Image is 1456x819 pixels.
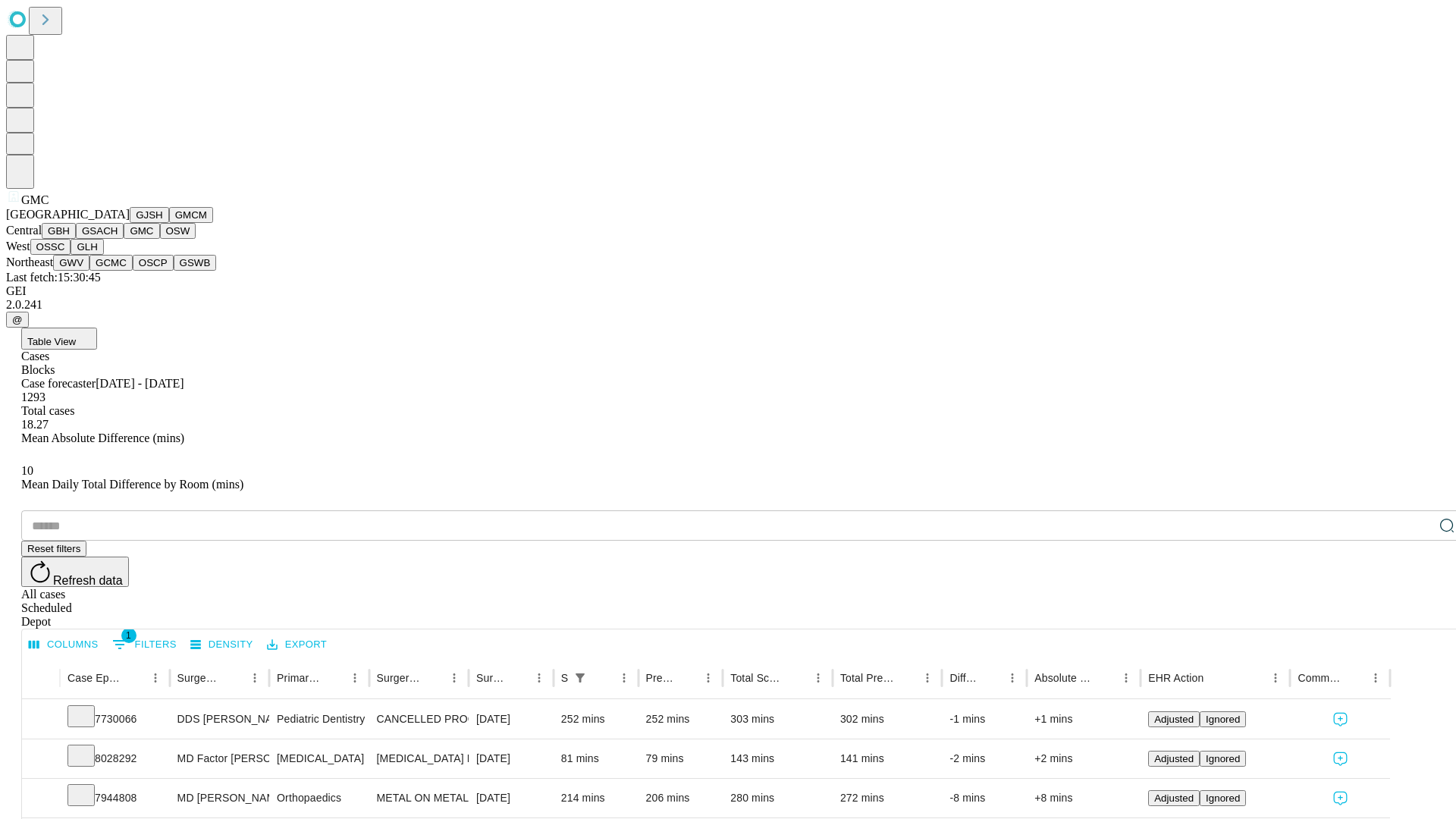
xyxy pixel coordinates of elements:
button: OSCP [133,255,174,271]
button: GSWB [174,255,217,271]
div: 272 mins [840,779,935,817]
span: GMC [21,193,49,206]
span: 1293 [21,391,45,403]
div: [DATE] [476,700,546,739]
button: Sort [323,667,344,689]
button: Reset filters [21,541,86,557]
span: 1 [121,628,136,643]
span: 10 [21,464,33,477]
button: Menu [145,667,166,689]
button: Sort [592,667,613,689]
div: Difference [949,672,979,684]
div: 81 mins [561,739,631,778]
div: Total Scheduled Duration [730,672,785,684]
span: Total cases [21,404,74,417]
button: Expand [30,746,52,773]
button: Show filters [570,667,591,689]
button: Show filters [108,632,180,657]
button: Sort [1205,667,1226,689]
button: OSW [160,223,196,239]
button: Density [187,633,257,657]
button: GSACH [76,223,124,239]
span: Refresh data [53,574,123,587]
div: 303 mins [730,700,825,739]
span: Mean Daily Total Difference by Room (mins) [21,478,243,491]
button: GMCM [169,207,213,223]
button: Menu [1002,667,1023,689]
div: GEI [6,284,1450,298]
button: Menu [1265,667,1286,689]
button: Sort [1344,667,1365,689]
div: -1 mins [949,700,1019,739]
div: Surgery Date [476,672,506,684]
div: Absolute Difference [1034,672,1093,684]
div: EHR Action [1148,672,1203,684]
span: Table View [27,336,76,347]
span: Case forecaster [21,377,96,390]
div: Primary Service [277,672,321,684]
button: Export [263,633,331,657]
button: Ignored [1200,711,1246,727]
div: [MEDICAL_DATA] PLANNED [377,739,461,778]
button: Sort [422,667,444,689]
span: [DATE] - [DATE] [96,377,184,390]
div: -8 mins [949,779,1019,817]
div: +2 mins [1034,739,1133,778]
button: Menu [698,667,719,689]
button: Adjusted [1148,790,1200,806]
div: 143 mins [730,739,825,778]
div: MD [PERSON_NAME] Jr [PERSON_NAME] C Md [177,779,262,817]
button: Menu [344,667,366,689]
button: Menu [529,667,550,689]
button: Menu [244,667,265,689]
span: Ignored [1206,792,1240,804]
button: Sort [676,667,698,689]
div: Orthopaedics [277,779,361,817]
button: Menu [613,667,635,689]
div: Comments [1298,672,1341,684]
span: Adjusted [1154,714,1194,725]
button: Menu [808,667,829,689]
button: Menu [1365,667,1386,689]
div: [DATE] [476,739,546,778]
button: Adjusted [1148,751,1200,767]
button: GJSH [130,207,169,223]
div: 1 active filter [570,667,591,689]
div: +1 mins [1034,700,1133,739]
div: Surgeon Name [177,672,221,684]
div: Case Epic Id [67,672,122,684]
button: Sort [223,667,244,689]
span: @ [12,314,23,325]
button: Expand [30,707,52,733]
div: 8028292 [67,739,162,778]
span: Mean Absolute Difference (mins) [21,431,184,444]
div: +8 mins [1034,779,1133,817]
span: Central [6,224,42,237]
div: CANCELLED PROCEDURE [377,700,461,739]
div: Scheduled In Room Duration [561,672,568,684]
button: Ignored [1200,790,1246,806]
span: 18.27 [21,418,49,431]
span: Last fetch: 15:30:45 [6,271,101,284]
div: -2 mins [949,739,1019,778]
div: 302 mins [840,700,935,739]
button: GBH [42,223,76,239]
button: @ [6,312,29,328]
button: Sort [507,667,529,689]
button: Menu [1116,667,1137,689]
button: GCMC [89,255,133,271]
div: 7730066 [67,700,162,739]
div: [DATE] [476,779,546,817]
div: 141 mins [840,739,935,778]
div: Total Predicted Duration [840,672,895,684]
button: Ignored [1200,751,1246,767]
span: Adjusted [1154,792,1194,804]
button: GMC [124,223,159,239]
button: Select columns [25,633,102,657]
button: Sort [1094,667,1116,689]
div: 206 mins [646,779,716,817]
div: METAL ON METAL [MEDICAL_DATA] [377,779,461,817]
span: Ignored [1206,714,1240,725]
div: 2.0.241 [6,298,1450,312]
div: Pediatric Dentistry [277,700,361,739]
